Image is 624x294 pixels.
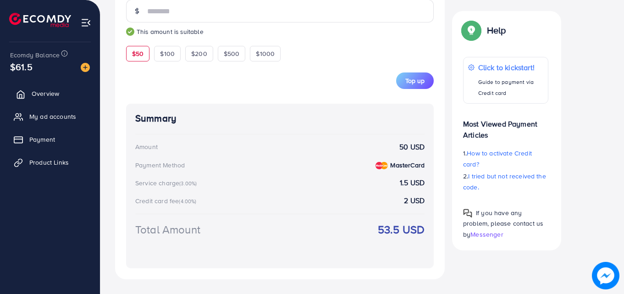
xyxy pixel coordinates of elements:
img: Popup guide [463,22,480,39]
span: Messenger [470,229,503,239]
span: My ad accounts [29,112,76,121]
strong: 2 USD [404,195,425,206]
p: Click to kickstart! [478,62,543,73]
strong: 53.5 USD [378,222,425,238]
p: Guide to payment via Credit card [478,77,543,99]
span: $100 [160,49,175,58]
span: $500 [224,49,240,58]
a: Payment [7,130,93,149]
strong: 50 USD [399,142,425,152]
a: Product Links [7,153,93,172]
strong: 1.5 USD [400,178,425,188]
div: Amount [135,142,158,151]
div: Total Amount [135,222,200,238]
h4: Summary [135,113,425,124]
p: 2. [463,171,548,193]
a: My ad accounts [7,107,93,126]
div: Credit card fee [135,196,199,205]
div: Payment Method [135,161,185,170]
span: Top up [405,76,425,85]
span: $200 [191,49,207,58]
button: Top up [396,72,434,89]
p: 1. [463,148,548,170]
span: Ecomdy Balance [10,50,60,60]
img: image [592,262,619,289]
img: Popup guide [463,209,472,218]
p: Most Viewed Payment Articles [463,111,548,140]
span: Product Links [29,158,69,167]
div: Service charge [135,178,199,188]
small: (4.00%) [179,198,196,205]
a: Overview [7,84,93,103]
strong: MasterCard [390,161,425,170]
span: I tried but not received the code. [463,172,546,192]
span: How to activate Credit card? [463,149,532,169]
span: $50 [132,49,144,58]
img: image [81,63,90,72]
small: This amount is suitable [126,27,434,36]
span: Payment [29,135,55,144]
span: If you have any problem, please contact us by [463,208,543,239]
img: credit [376,162,388,169]
span: $1000 [256,49,275,58]
span: Overview [32,89,59,98]
img: logo [9,13,71,27]
img: menu [81,17,91,28]
small: (3.00%) [179,180,197,187]
p: Help [487,25,506,36]
span: $61.5 [10,60,33,73]
img: guide [126,28,134,36]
